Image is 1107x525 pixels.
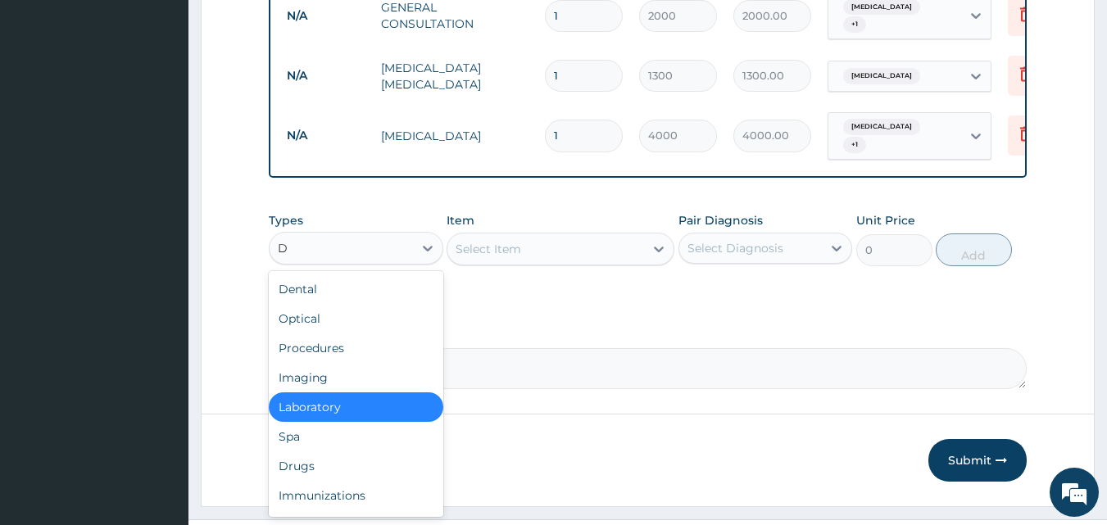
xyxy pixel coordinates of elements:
div: Select Item [456,241,521,257]
td: [MEDICAL_DATA] [MEDICAL_DATA] [373,52,537,101]
textarea: Type your message and hit 'Enter' [8,351,312,408]
div: Optical [269,304,443,333]
span: [MEDICAL_DATA] [843,68,920,84]
span: + 1 [843,16,866,33]
label: Pair Diagnosis [678,212,763,229]
td: N/A [279,120,373,151]
td: N/A [279,1,373,31]
td: [MEDICAL_DATA] [373,120,537,152]
button: Submit [928,439,1027,482]
span: [MEDICAL_DATA] [843,119,920,135]
label: Item [447,212,474,229]
div: Spa [269,422,443,451]
img: d_794563401_company_1708531726252_794563401 [30,82,66,123]
label: Types [269,214,303,228]
label: Unit Price [856,212,915,229]
div: Minimize live chat window [269,8,308,48]
td: N/A [279,61,373,91]
div: Procedures [269,333,443,363]
label: Comment [269,325,1028,339]
span: We're online! [95,158,226,324]
div: Select Diagnosis [687,240,783,256]
div: Immunizations [269,481,443,510]
button: Add [936,233,1012,266]
div: Dental [269,274,443,304]
div: Chat with us now [85,92,275,113]
div: Drugs [269,451,443,481]
div: Laboratory [269,392,443,422]
div: Imaging [269,363,443,392]
span: + 1 [843,137,866,153]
